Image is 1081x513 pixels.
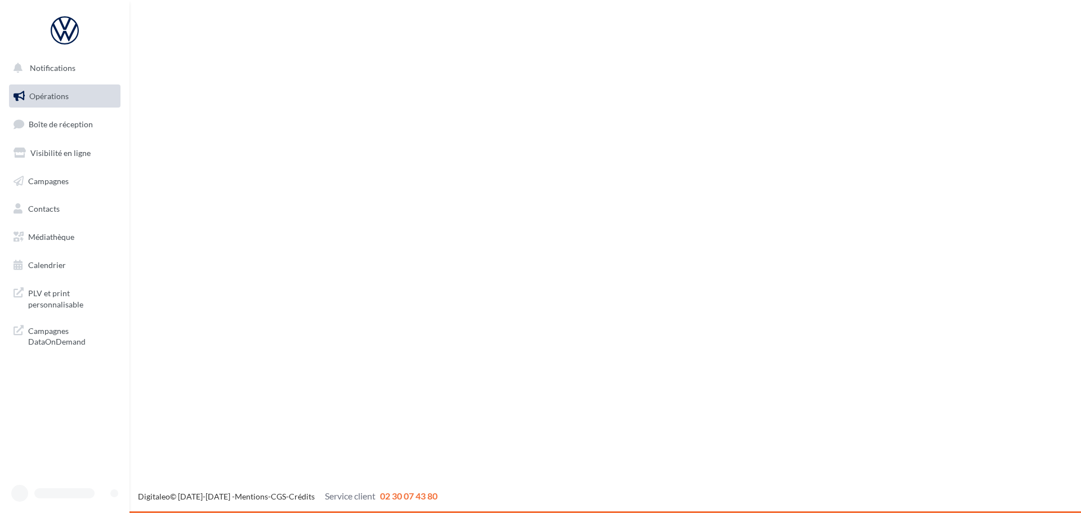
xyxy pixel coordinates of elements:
a: Opérations [7,84,123,108]
span: Opérations [29,91,69,101]
span: Médiathèque [28,232,74,242]
span: Notifications [30,63,75,73]
span: Service client [325,490,376,501]
a: Digitaleo [138,492,170,501]
a: Campagnes DataOnDemand [7,319,123,352]
a: Boîte de réception [7,112,123,136]
span: Campagnes DataOnDemand [28,323,116,347]
a: Visibilité en ligne [7,141,123,165]
span: Boîte de réception [29,119,93,129]
span: Campagnes [28,176,69,185]
span: Visibilité en ligne [30,148,91,158]
a: Médiathèque [7,225,123,249]
a: Crédits [289,492,315,501]
a: Mentions [235,492,268,501]
button: Notifications [7,56,118,80]
span: PLV et print personnalisable [28,286,116,310]
a: PLV et print personnalisable [7,281,123,314]
span: Contacts [28,204,60,213]
span: Calendrier [28,260,66,270]
a: Contacts [7,197,123,221]
a: Campagnes [7,169,123,193]
a: CGS [271,492,286,501]
a: Calendrier [7,253,123,277]
span: © [DATE]-[DATE] - - - [138,492,437,501]
span: 02 30 07 43 80 [380,490,437,501]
